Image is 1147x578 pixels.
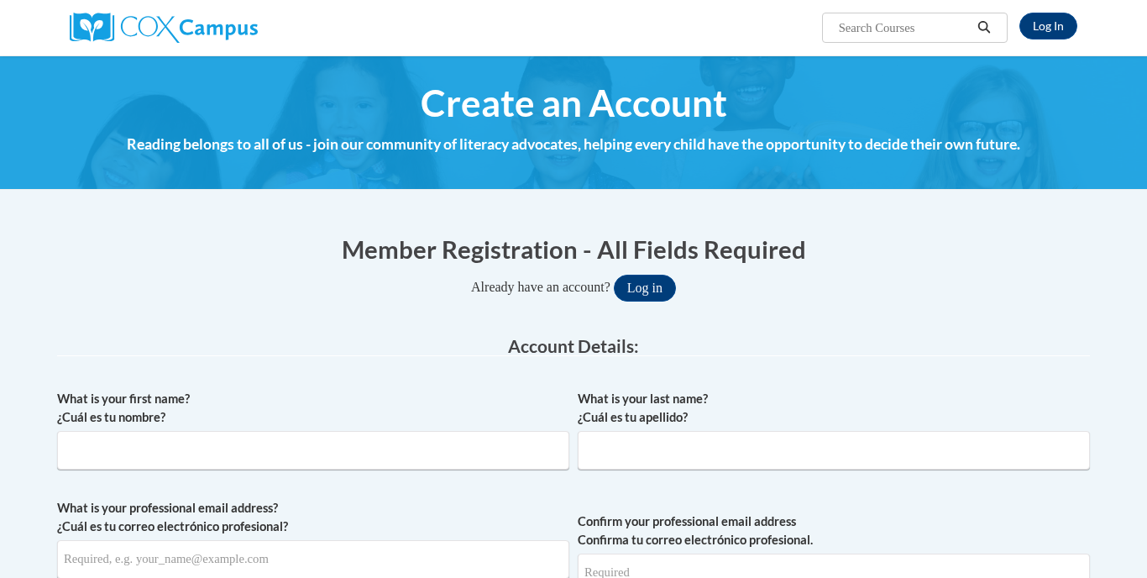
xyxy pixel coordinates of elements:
[421,81,727,125] span: Create an Account
[972,18,997,38] button: Search
[57,499,569,536] label: What is your professional email address? ¿Cuál es tu correo electrónico profesional?
[578,512,1090,549] label: Confirm your professional email address Confirma tu correo electrónico profesional.
[1019,13,1077,39] a: Log In
[614,275,676,302] button: Log in
[578,431,1090,470] input: Metadata input
[57,431,569,470] input: Metadata input
[70,13,258,43] img: Cox Campus
[57,232,1090,266] h1: Member Registration - All Fields Required
[471,280,610,294] span: Already have an account?
[57,390,569,427] label: What is your first name? ¿Cuál es tu nombre?
[837,18,972,38] input: Search Courses
[508,335,639,356] span: Account Details:
[57,134,1090,155] h4: Reading belongs to all of us - join our community of literacy advocates, helping every child have...
[578,390,1090,427] label: What is your last name? ¿Cuál es tu apellido?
